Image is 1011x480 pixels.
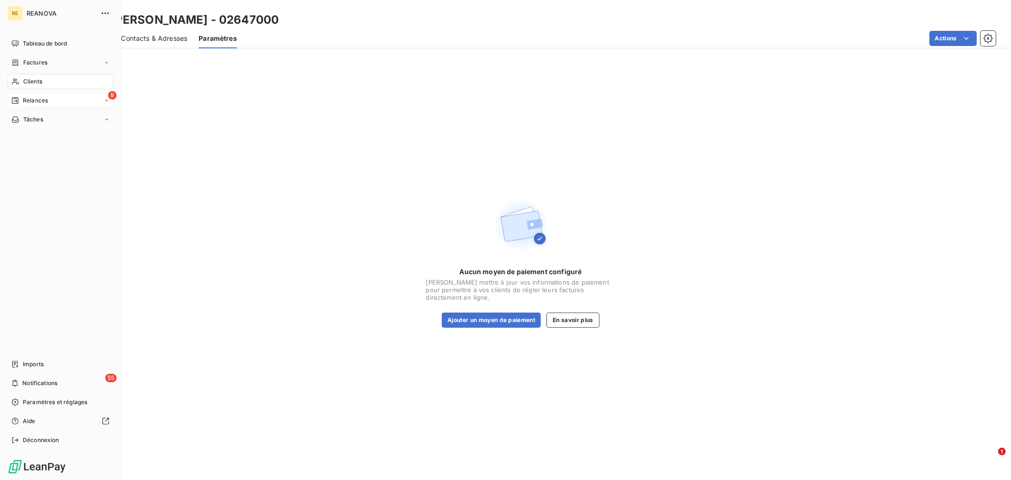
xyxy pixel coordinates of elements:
[23,398,87,406] span: Paramètres et réglages
[998,448,1006,455] span: 1
[491,195,551,256] img: Empty state
[8,55,113,70] a: Factures
[8,357,113,372] a: Imports
[8,112,113,127] a: Tâches
[199,34,237,43] span: Paramètres
[23,58,47,67] span: Factures
[8,459,66,474] img: Logo LeanPay
[426,278,616,301] span: [PERSON_NAME] mettre à jour vos informations de paiement pour permettre à vos clients de régler l...
[8,93,113,108] a: 9Relances
[460,267,582,277] span: Aucun moyen de paiement configuré
[979,448,1002,471] iframe: Intercom live chat
[442,313,541,328] button: Ajouter un moyen de paiement
[83,11,279,28] h3: SDC [PERSON_NAME] - 02647000
[23,436,59,444] span: Déconnexion
[108,91,117,100] span: 9
[546,313,599,328] button: En savoir plus
[105,374,117,382] span: 55
[22,379,57,388] span: Notifications
[23,115,43,124] span: Tâches
[8,36,113,51] a: Tableau de bord
[23,360,44,369] span: Imports
[23,96,48,105] span: Relances
[23,417,36,425] span: Aide
[23,77,42,86] span: Clients
[121,34,187,43] span: Contacts & Adresses
[23,39,67,48] span: Tableau de bord
[8,414,113,429] a: Aide
[8,395,113,410] a: Paramètres et réglages
[929,31,977,46] button: Actions
[8,74,113,89] a: Clients
[8,6,23,21] div: RE
[27,9,95,17] span: REANOVA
